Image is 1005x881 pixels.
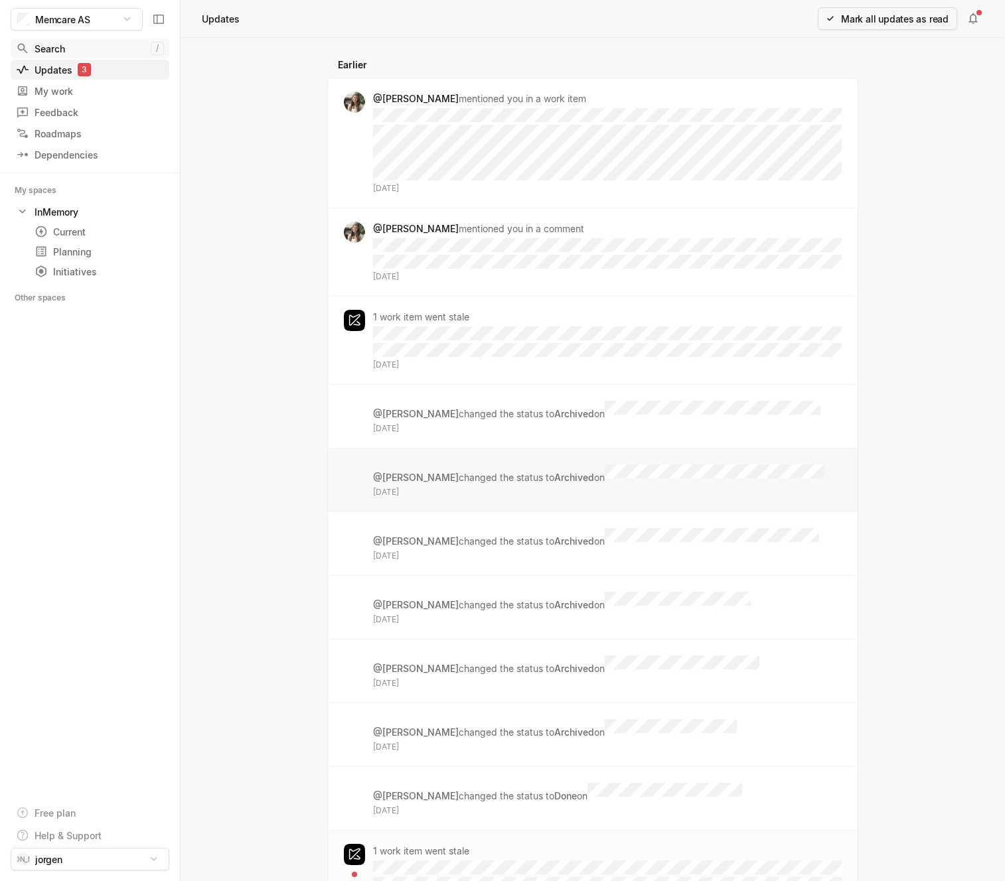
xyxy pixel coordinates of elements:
strong: Done [554,790,577,801]
div: Planning [35,245,164,259]
strong: @[PERSON_NAME] [373,535,459,547]
span: [DATE] [373,550,399,562]
p: mentioned you in a comment [373,223,584,234]
span: [DATE] [373,271,399,283]
a: Search/ [11,38,169,58]
span: [DATE] [373,805,399,817]
strong: Archived [554,535,594,547]
p: changed the status to [373,790,577,801]
div: Updates [16,63,164,77]
strong: @[PERSON_NAME] [373,223,459,234]
a: InMemory [11,202,169,221]
button: Memcare AS [11,8,143,31]
strong: @[PERSON_NAME] [373,472,459,483]
img: Linnea.png [344,222,365,243]
a: @[PERSON_NAME]changed the status toArchivedon[DATE] [328,385,858,448]
a: @[PERSON_NAME]mentioned you in a work item[DATE] [328,78,858,208]
a: @[PERSON_NAME]changed the status toArchivedon[DATE] [328,576,858,639]
a: @[PERSON_NAME]changed the status toArchivedon[DATE] [328,448,858,511]
strong: @[PERSON_NAME] [373,790,459,801]
span: [DATE] [373,359,399,371]
strong: @[PERSON_NAME] [373,599,459,610]
a: Updates3 [11,60,169,80]
span: [DATE] [373,677,399,689]
div: on [373,398,842,435]
span: Memcare AS [35,13,90,27]
strong: @[PERSON_NAME] [373,408,459,419]
div: Other spaces [15,291,82,305]
div: on [373,589,842,626]
span: [DATE] [373,182,399,194]
div: My spaces [15,184,72,197]
p: changed the status to [373,472,594,483]
a: @[PERSON_NAME]changed the status toArchivedon[DATE] [328,640,858,703]
div: 3 [78,63,91,76]
kbd: / [151,42,164,55]
a: Dependencies [11,145,169,165]
strong: @[PERSON_NAME] [373,93,459,104]
div: Help & Support [35,829,102,843]
div: on [373,780,842,817]
div: on [373,462,842,498]
button: [PERSON_NAME]jorgen [11,848,169,870]
strong: Archived [554,663,594,674]
a: Current [29,222,169,241]
div: on [373,653,842,689]
strong: @[PERSON_NAME] [373,663,459,674]
div: Dependencies [16,148,164,162]
a: Planning [29,242,169,261]
div: Search [16,42,151,56]
span: [DATE] [373,741,399,753]
img: Linnea.png [344,92,365,113]
strong: Archived [554,726,594,738]
p: changed the status to [373,408,594,419]
a: My work [11,81,169,101]
strong: Archived [554,472,594,483]
p: 1 work item went stale [373,311,469,322]
strong: Archived [554,408,594,419]
a: @[PERSON_NAME]changed the status toArchivedon[DATE] [328,512,858,575]
div: My work [16,84,164,98]
p: changed the status to [373,726,594,738]
p: 1 work item went stale [373,845,469,856]
div: Feedback [16,105,164,119]
div: Current [35,225,164,239]
span: [DATE] [373,614,399,626]
div: InMemory [35,205,78,219]
p: mentioned you in a work item [373,93,586,104]
span: [DATE] [373,423,399,435]
strong: Archived [554,599,594,610]
strong: @[PERSON_NAME] [373,726,459,738]
img: svg%3e [344,310,365,331]
span: jorgen [35,852,62,866]
p: changed the status to [373,599,594,610]
a: @[PERSON_NAME]changed the status toDoneon[DATE] [328,767,858,830]
div: Free plan [35,806,76,820]
div: Earlier [327,51,858,78]
div: Initiatives [35,265,164,279]
div: on [373,525,842,562]
a: Roadmaps [11,123,169,143]
div: Updates [199,10,242,28]
p: changed the status to [373,663,594,674]
p: changed the status to [373,535,594,547]
a: @[PERSON_NAME]mentioned you in a comment[DATE] [328,208,858,296]
a: 1 work item went stale[DATE] [328,297,858,384]
div: Roadmaps [16,127,164,141]
a: Feedback [11,102,169,122]
a: Initiatives [29,262,169,281]
a: Free plan [11,803,169,823]
img: svg%3e [344,844,365,865]
span: [DATE] [373,486,399,498]
button: Mark all updates as read [818,7,957,30]
div: on [373,716,842,753]
a: @[PERSON_NAME]changed the status toArchivedon[DATE] [328,703,858,766]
